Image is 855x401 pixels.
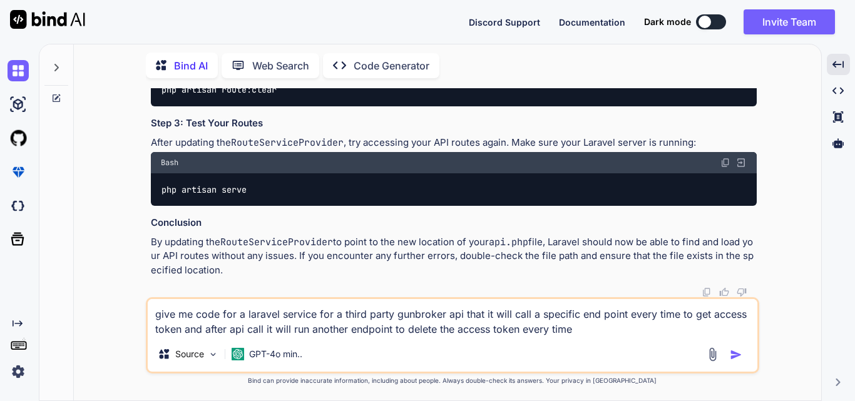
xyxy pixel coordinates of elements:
[705,347,720,362] img: attachment
[559,16,625,29] button: Documentation
[559,17,625,28] span: Documentation
[8,161,29,183] img: premium
[8,128,29,149] img: githubLight
[232,348,244,360] img: GPT-4o mini
[249,348,302,360] p: GPT-4o min..
[719,287,729,297] img: like
[161,158,178,168] span: Bash
[8,361,29,382] img: settings
[151,116,757,131] h3: Step 3: Test Your Routes
[146,376,759,385] p: Bind can provide inaccurate information, including about people. Always double-check its answers....
[231,136,344,149] code: RouteServiceProvider
[489,236,528,248] code: api.php
[220,236,333,248] code: RouteServiceProvider
[735,157,747,168] img: Open in Browser
[8,195,29,216] img: darkCloudIdeIcon
[151,235,757,278] p: By updating the to point to the new location of your file, Laravel should now be able to find and...
[469,17,540,28] span: Discord Support
[175,348,204,360] p: Source
[744,9,835,34] button: Invite Team
[702,287,712,297] img: copy
[730,348,742,361] img: icon
[151,136,757,150] p: After updating the , try accessing your API routes again. Make sure your Laravel server is running:
[161,183,248,196] code: php artisan serve
[10,10,85,29] img: Bind AI
[8,94,29,115] img: ai-studio
[469,16,540,29] button: Discord Support
[252,58,309,73] p: Web Search
[148,299,757,337] textarea: give me code for a laravel service for a third party gunbroker api that it will call a specific e...
[161,83,278,96] code: php artisan route:clear
[354,58,429,73] p: Code Generator
[208,349,218,360] img: Pick Models
[174,58,208,73] p: Bind AI
[151,216,757,230] h3: Conclusion
[644,16,691,28] span: Dark mode
[8,60,29,81] img: chat
[720,158,730,168] img: copy
[737,287,747,297] img: dislike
